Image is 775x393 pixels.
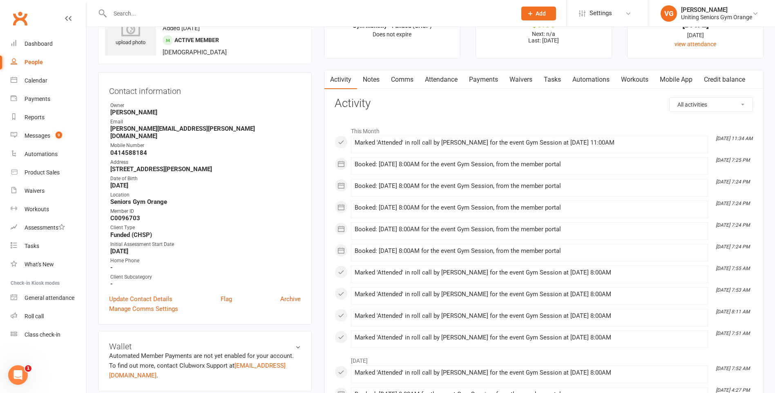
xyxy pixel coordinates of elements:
div: Roll call [25,313,44,319]
h3: Wallet [109,342,301,351]
a: Calendar [11,71,86,90]
div: Marked 'Attended' in roll call by [PERSON_NAME] for the event Gym Session at [DATE] 8:00AM [355,334,704,341]
i: [DATE] 7:24 PM [716,201,750,206]
i: [DATE] 7:24 PM [716,222,750,228]
a: Tasks [11,237,86,255]
a: Reports [11,108,86,127]
div: Marked 'Attended' in roll call by [PERSON_NAME] for the event Gym Session at [DATE] 11:00AM [355,139,704,146]
div: Marked 'Attended' in roll call by [PERSON_NAME] for the event Gym Session at [DATE] 8:00AM [355,313,704,319]
a: Roll call [11,307,86,326]
a: Waivers [11,182,86,200]
li: This Month [335,123,753,136]
div: Marked 'Attended' in roll call by [PERSON_NAME] for the event Gym Session at [DATE] 8:00AM [355,269,704,276]
strong: [STREET_ADDRESS][PERSON_NAME] [110,165,301,173]
div: Tasks [25,243,39,249]
strong: C0096703 [110,214,301,222]
div: Workouts [25,206,49,212]
div: $0.00 [483,20,604,29]
iframe: Intercom live chat [8,365,28,385]
li: [DATE] [335,352,753,365]
a: Product Sales [11,163,86,182]
no-payment-system: Automated Member Payments are not yet enabled for your account. To find out more, contact Clubwor... [109,352,294,379]
span: Does not expire [373,31,411,38]
p: Next: n/a Last: [DATE] [483,31,604,44]
div: Member ID [110,208,301,215]
strong: - [110,264,301,271]
div: Booked: [DATE] 8:00AM for the event Gym Session, from the member portal [355,204,704,211]
a: Assessments [11,219,86,237]
a: General attendance kiosk mode [11,289,86,307]
div: [DATE] [635,20,756,29]
div: Date of Birth [110,175,301,183]
div: Mobile Number [110,142,301,150]
div: Uniting Seniors Gym Orange [681,13,752,21]
span: Active member [174,37,219,43]
a: People [11,53,86,71]
div: Initial Assessment Start Date [110,241,301,248]
a: Payments [463,70,504,89]
a: view attendance [674,41,716,47]
div: People [25,59,43,65]
i: [DATE] 7:51 AM [716,330,750,336]
strong: Funded (CHSP) [110,231,301,239]
a: Payments [11,90,86,108]
h3: Activity [335,97,753,110]
i: [DATE] 8:11 AM [716,309,750,315]
div: Booked: [DATE] 8:00AM for the event Gym Session, from the member portal [355,248,704,255]
a: Manage Comms Settings [109,304,178,314]
div: Address [110,159,301,166]
a: Waivers [504,70,538,89]
div: Client Subcategory [110,273,301,281]
div: Client Type [110,224,301,232]
input: Search... [107,8,511,19]
div: Marked 'Attended' in roll call by [PERSON_NAME] for the event Gym Session at [DATE] 8:00AM [355,291,704,298]
span: Settings [590,4,612,22]
a: Mobile App [654,70,698,89]
strong: [PERSON_NAME] [110,109,301,116]
div: Booked: [DATE] 8:00AM for the event Gym Session, from the member portal [355,183,704,190]
a: Notes [357,70,385,89]
strong: 0414588184 [110,149,301,156]
i: [DATE] 7:24 PM [716,244,750,250]
a: Activity [324,70,357,89]
span: 9 [56,132,62,138]
div: upload photo [105,20,156,47]
i: [DATE] 11:34 AM [716,136,753,141]
span: Add [536,10,546,17]
a: Workouts [615,70,654,89]
a: Class kiosk mode [11,326,86,344]
div: What's New [25,261,54,268]
div: Email [110,118,301,126]
div: Owner [110,102,301,109]
div: [DATE] [635,31,756,40]
h3: Contact information [109,83,301,96]
a: Attendance [419,70,463,89]
span: 1 [25,365,31,372]
strong: - [110,280,301,288]
div: Dashboard [25,40,53,47]
a: Automations [567,70,615,89]
a: What's New [11,255,86,274]
i: [DATE] 7:53 AM [716,287,750,293]
time: Added [DATE] [163,25,200,32]
div: Class check-in [25,331,60,338]
a: Clubworx [10,8,30,29]
div: Messages [25,132,50,139]
div: Marked 'Attended' in roll call by [PERSON_NAME] for the event Gym Session at [DATE] 8:00AM [355,369,704,376]
span: [DEMOGRAPHIC_DATA] [163,49,227,56]
div: Product Sales [25,169,60,176]
a: Messages 9 [11,127,86,145]
i: [DATE] 4:27 PM [716,387,750,393]
div: Location [110,191,301,199]
i: [DATE] 7:52 AM [716,366,750,371]
div: Calendar [25,77,47,84]
div: Home Phone [110,257,301,265]
a: Credit balance [698,70,751,89]
a: Update Contact Details [109,294,172,304]
div: Booked: [DATE] 8:00AM for the event Gym Session, from the member portal [355,226,704,233]
strong: [DATE] [110,248,301,255]
a: Automations [11,145,86,163]
a: Tasks [538,70,567,89]
i: [DATE] 7:55 AM [716,266,750,271]
div: Automations [25,151,58,157]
